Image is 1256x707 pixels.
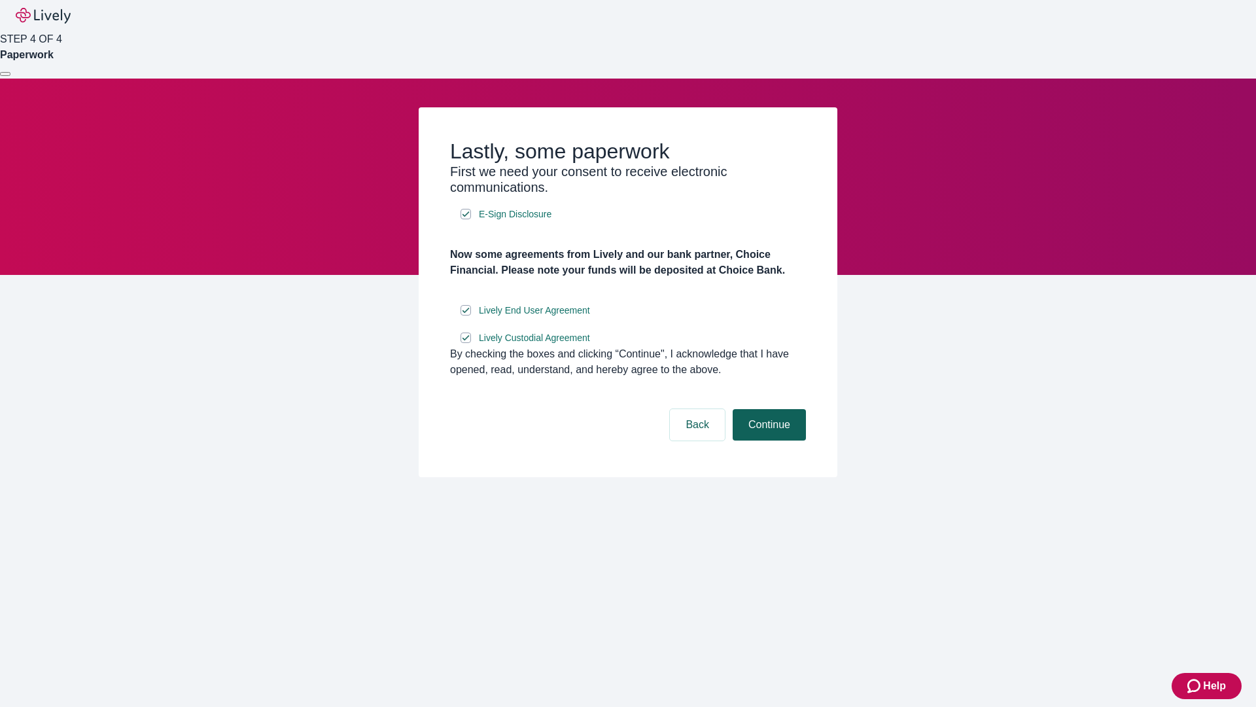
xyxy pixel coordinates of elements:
a: e-sign disclosure document [476,330,593,346]
a: e-sign disclosure document [476,302,593,319]
img: Lively [16,8,71,24]
span: Lively End User Agreement [479,304,590,317]
button: Zendesk support iconHelp [1172,673,1242,699]
h4: Now some agreements from Lively and our bank partner, Choice Financial. Please note your funds wi... [450,247,806,278]
a: e-sign disclosure document [476,206,554,223]
svg: Zendesk support icon [1187,678,1203,694]
div: By checking the boxes and clicking “Continue", I acknowledge that I have opened, read, understand... [450,346,806,378]
button: Continue [733,409,806,441]
h3: First we need your consent to receive electronic communications. [450,164,806,195]
button: Back [670,409,725,441]
span: Help [1203,678,1226,694]
span: E-Sign Disclosure [479,208,551,221]
span: Lively Custodial Agreement [479,331,590,345]
h2: Lastly, some paperwork [450,139,806,164]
